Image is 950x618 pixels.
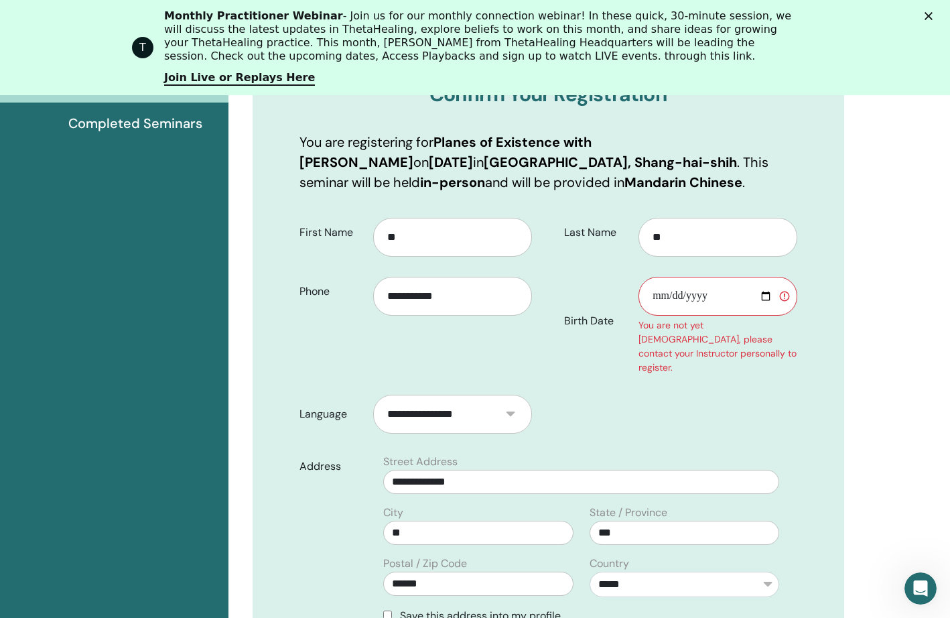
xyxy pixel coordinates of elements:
[554,220,638,245] label: Last Name
[132,37,153,58] div: Profile image for ThetaHealing
[554,308,638,334] label: Birth Date
[590,556,629,572] label: Country
[429,153,473,171] b: [DATE]
[484,153,737,171] b: [GEOGRAPHIC_DATA], Shang-hai-shih
[299,82,798,107] h3: Confirm Your Registration
[638,318,797,375] div: You are not yet [DEMOGRAPHIC_DATA], please contact your Instructor personally to register.
[164,9,343,22] b: Monthly Practitioner Webinar
[164,71,315,86] a: Join Live or Replays Here
[904,572,937,605] iframe: Intercom live chat
[164,9,797,63] div: - Join us for our monthly connection webinar! In these quick, 30-minute session, we will discuss ...
[68,113,202,133] span: Completed Seminars
[299,133,592,171] b: Planes of Existence with [PERSON_NAME]
[299,132,798,192] p: You are registering for on in . This seminar will be held and will be provided in .
[383,454,458,470] label: Street Address
[383,556,467,572] label: Postal / Zip Code
[289,454,376,479] label: Address
[624,174,742,191] b: Mandarin Chinese
[420,174,485,191] b: in-person
[590,505,667,521] label: State / Province
[289,401,374,427] label: Language
[383,505,403,521] label: City
[925,12,938,20] div: 关闭
[289,279,374,304] label: Phone
[289,220,374,245] label: First Name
